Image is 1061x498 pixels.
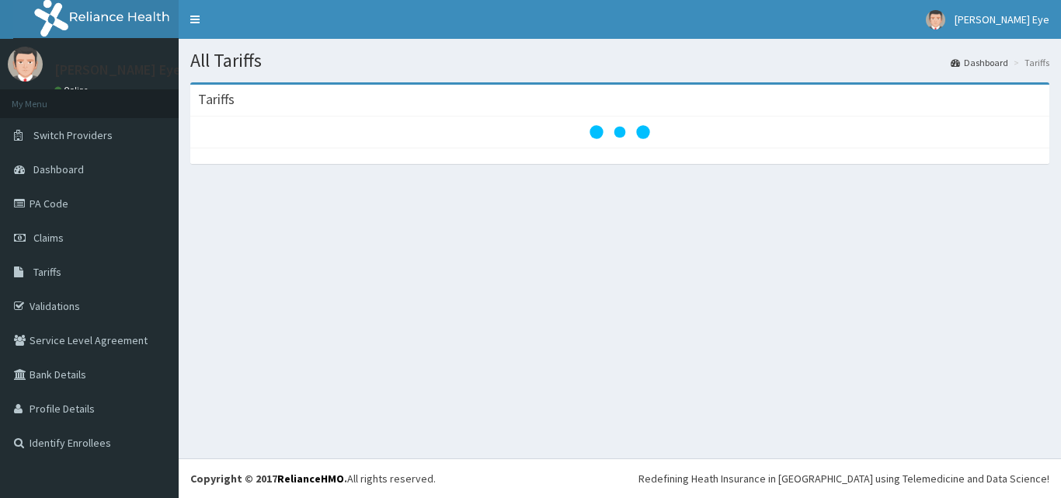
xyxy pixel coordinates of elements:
[955,12,1049,26] span: [PERSON_NAME] Eye
[33,265,61,279] span: Tariffs
[638,471,1049,486] div: Redefining Heath Insurance in [GEOGRAPHIC_DATA] using Telemedicine and Data Science!
[589,101,651,163] svg: audio-loading
[33,231,64,245] span: Claims
[190,472,347,486] strong: Copyright © 2017 .
[1010,56,1049,69] li: Tariffs
[190,50,1049,71] h1: All Tariffs
[33,128,113,142] span: Switch Providers
[33,162,84,176] span: Dashboard
[8,47,43,82] img: User Image
[277,472,344,486] a: RelianceHMO
[179,458,1061,498] footer: All rights reserved.
[54,63,181,77] p: [PERSON_NAME] Eye
[951,56,1008,69] a: Dashboard
[54,85,92,96] a: Online
[926,10,945,30] img: User Image
[198,92,235,106] h3: Tariffs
